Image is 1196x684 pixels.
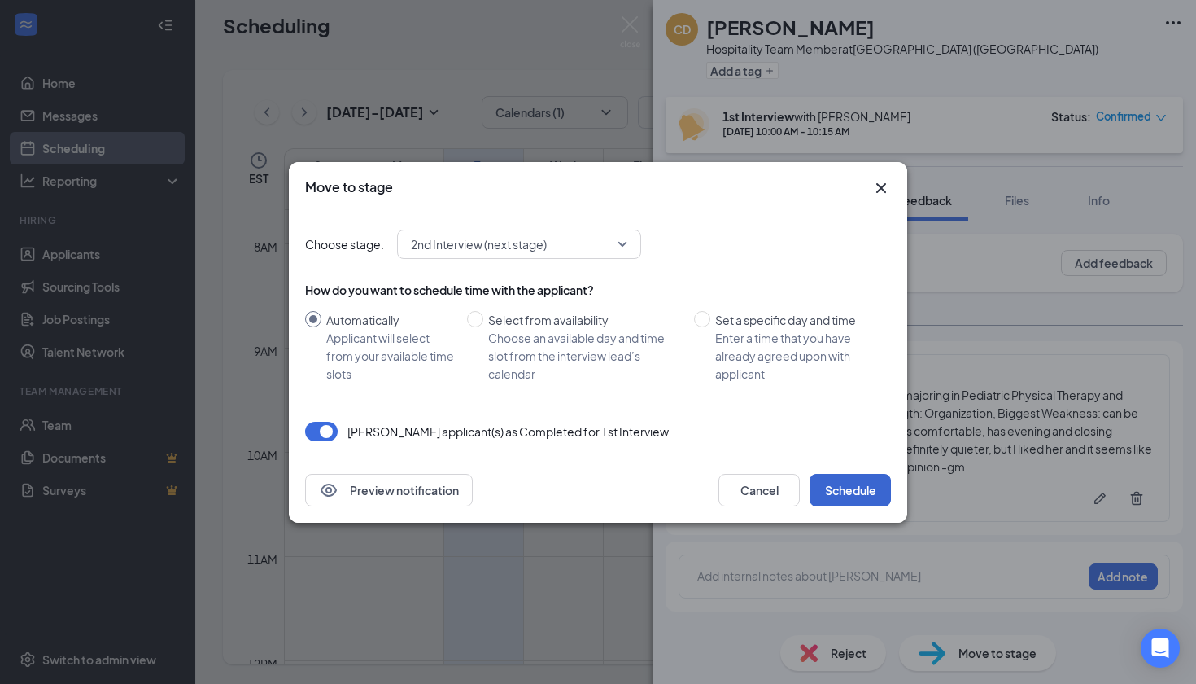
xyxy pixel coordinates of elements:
div: Enter a time that you have already agreed upon with applicant [715,329,878,383]
button: EyePreview notification [305,474,473,506]
div: Select from availability [488,311,681,329]
div: Automatically [326,311,454,329]
button: Schedule [810,474,891,506]
div: Set a specific day and time [715,311,878,329]
div: Open Intercom Messenger [1141,629,1180,668]
p: [PERSON_NAME] applicant(s) as Completed for 1st Interview [347,423,669,440]
button: Close [871,178,891,198]
div: How do you want to schedule time with the applicant? [305,282,891,298]
div: Applicant will select from your available time slots [326,329,454,383]
span: Choose stage: [305,235,384,253]
h3: Move to stage [305,178,393,196]
svg: Eye [319,480,338,500]
svg: Cross [871,178,891,198]
span: 2nd Interview (next stage) [411,232,547,256]
button: Cancel [718,474,800,506]
div: Choose an available day and time slot from the interview lead’s calendar [488,329,681,383]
